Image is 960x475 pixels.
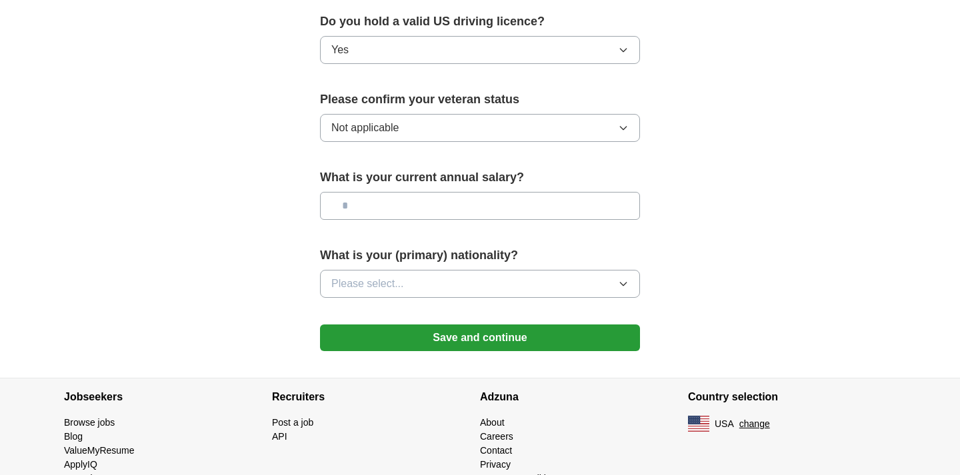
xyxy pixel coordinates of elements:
a: API [272,431,287,442]
a: Privacy [480,459,511,470]
button: Not applicable [320,114,640,142]
button: Yes [320,36,640,64]
a: Blog [64,431,83,442]
a: Careers [480,431,513,442]
a: ApplyIQ [64,459,97,470]
button: Save and continue [320,324,640,351]
a: Contact [480,445,512,456]
span: Not applicable [331,120,399,136]
button: change [739,417,770,431]
span: Please select... [331,276,404,292]
label: What is your (primary) nationality? [320,246,640,264]
h4: Country selection [688,378,896,416]
button: Please select... [320,270,640,298]
a: Browse jobs [64,417,115,428]
label: What is your current annual salary? [320,169,640,187]
a: ValueMyResume [64,445,135,456]
a: Post a job [272,417,313,428]
span: USA [715,417,734,431]
span: Yes [331,42,349,58]
label: Please confirm your veteran status [320,91,640,109]
label: Do you hold a valid US driving licence? [320,13,640,31]
a: About [480,417,505,428]
img: US flag [688,416,709,432]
